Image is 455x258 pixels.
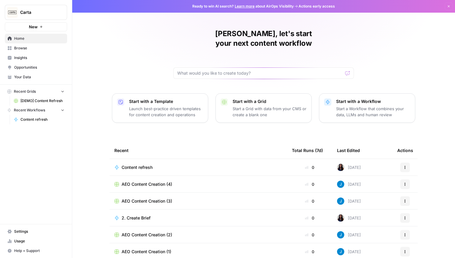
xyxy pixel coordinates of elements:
[14,65,64,70] span: Opportunities
[192,4,294,9] span: Ready to win AI search? about AirOps Visibility
[122,181,172,187] span: AEO Content Creation (4)
[5,43,67,53] a: Browse
[235,4,255,8] a: Learn more
[5,63,67,72] a: Opportunities
[5,236,67,246] a: Usage
[5,106,67,115] button: Recent Workflows
[336,98,410,104] p: Start with a Workflow
[11,115,67,124] a: Content refresh
[292,164,327,170] div: 0
[397,142,413,159] div: Actions
[292,142,323,159] div: Total Runs (7d)
[7,7,18,18] img: Carta Logo
[14,107,45,113] span: Recent Workflows
[337,231,344,238] img: z620ml7ie90s7uun3xptce9f0frp
[114,142,282,159] div: Recent
[5,53,67,63] a: Insights
[14,55,64,61] span: Insights
[29,24,38,30] span: New
[129,106,203,118] p: Launch best-practice driven templates for content creation and operations
[14,89,36,94] span: Recent Grids
[215,93,312,123] button: Start with a GridStart a Grid with data from your CMS or create a blank one
[5,72,67,82] a: Your Data
[319,93,415,123] button: Start with a WorkflowStart a Workflow that combines your data, LLMs and human review
[114,164,282,170] a: Content refresh
[292,181,327,187] div: 0
[337,142,360,159] div: Last Edited
[337,181,361,188] div: [DATE]
[292,249,327,255] div: 0
[5,87,67,96] button: Recent Grids
[114,198,282,204] a: AEO Content Creation (3)
[122,164,153,170] span: Content refresh
[5,246,67,256] button: Help + Support
[20,98,64,104] span: [DEMO] Content Refresh
[122,198,172,204] span: AEO Content Creation (3)
[292,198,327,204] div: 0
[114,181,282,187] a: AEO Content Creation (4)
[337,181,344,188] img: z620ml7ie90s7uun3xptce9f0frp
[337,248,361,255] div: [DATE]
[20,9,57,15] span: Carta
[114,249,282,255] a: AEO Content Creation (1)
[129,98,203,104] p: Start with a Template
[14,248,64,253] span: Help + Support
[14,36,64,41] span: Home
[292,232,327,238] div: 0
[11,96,67,106] a: [DEMO] Content Refresh
[173,29,354,48] h1: [PERSON_NAME], let's start your next content workflow
[337,197,344,205] img: z620ml7ie90s7uun3xptce9f0frp
[337,214,361,222] div: [DATE]
[177,70,343,76] input: What would you like to create today?
[233,98,307,104] p: Start with a Grid
[14,45,64,51] span: Browse
[122,232,172,238] span: AEO Content Creation (2)
[5,34,67,43] a: Home
[299,4,335,9] span: Actions early access
[14,229,64,234] span: Settings
[112,93,208,123] button: Start with a TemplateLaunch best-practice driven templates for content creation and operations
[5,227,67,236] a: Settings
[114,232,282,238] a: AEO Content Creation (2)
[337,231,361,238] div: [DATE]
[5,22,67,31] button: New
[14,74,64,80] span: Your Data
[337,248,344,255] img: z620ml7ie90s7uun3xptce9f0frp
[114,215,282,221] a: 2. Create Brief
[233,106,307,118] p: Start a Grid with data from your CMS or create a blank one
[122,249,171,255] span: AEO Content Creation (1)
[337,214,344,222] img: rox323kbkgutb4wcij4krxobkpon
[292,215,327,221] div: 0
[122,215,150,221] span: 2. Create Brief
[337,197,361,205] div: [DATE]
[336,106,410,118] p: Start a Workflow that combines your data, LLMs and human review
[5,5,67,20] button: Workspace: Carta
[20,117,64,122] span: Content refresh
[14,238,64,244] span: Usage
[337,164,344,171] img: rox323kbkgutb4wcij4krxobkpon
[337,164,361,171] div: [DATE]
